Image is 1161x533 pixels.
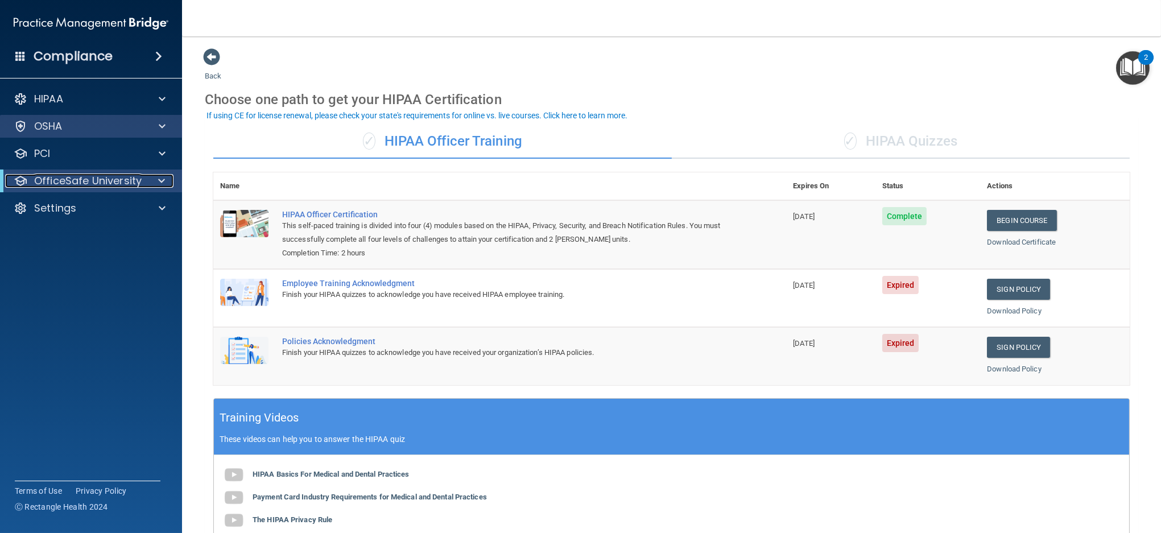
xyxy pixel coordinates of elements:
a: OSHA [14,119,166,133]
p: OSHA [34,119,63,133]
b: Payment Card Industry Requirements for Medical and Dental Practices [253,493,487,501]
p: HIPAA [34,92,63,106]
a: Download Policy [987,307,1042,315]
p: OfficeSafe University [34,174,142,188]
div: Choose one path to get your HIPAA Certification [205,83,1138,116]
a: Settings [14,201,166,215]
div: Finish your HIPAA quizzes to acknowledge you have received HIPAA employee training. [282,288,729,301]
button: If using CE for license renewal, please check your state's requirements for online vs. live cours... [205,110,629,121]
h4: Compliance [34,48,113,64]
span: Complete [882,207,927,225]
span: [DATE] [793,339,815,348]
div: HIPAA Officer Training [213,125,672,159]
img: gray_youtube_icon.38fcd6cc.png [222,486,245,509]
a: PCI [14,147,166,160]
span: Expired [882,276,919,294]
a: Sign Policy [987,337,1050,358]
a: Back [205,58,221,80]
div: If using CE for license renewal, please check your state's requirements for online vs. live cours... [206,111,627,119]
div: Employee Training Acknowledgment [282,279,729,288]
a: HIPAA Officer Certification [282,210,729,219]
th: Expires On [786,172,875,200]
p: PCI [34,147,50,160]
span: [DATE] [793,212,815,221]
th: Name [213,172,275,200]
th: Actions [980,172,1130,200]
span: Expired [882,334,919,352]
img: gray_youtube_icon.38fcd6cc.png [222,464,245,486]
span: ✓ [363,133,375,150]
a: Download Certificate [987,238,1056,246]
div: 2 [1144,57,1148,72]
span: Ⓒ Rectangle Health 2024 [15,501,108,513]
a: Terms of Use [15,485,62,497]
a: HIPAA [14,92,166,106]
div: This self-paced training is divided into four (4) modules based on the HIPAA, Privacy, Security, ... [282,219,729,246]
b: The HIPAA Privacy Rule [253,515,332,524]
span: [DATE] [793,281,815,290]
a: Privacy Policy [76,485,127,497]
iframe: Drift Widget Chat Controller [1104,455,1147,498]
p: These videos can help you to answer the HIPAA quiz [220,435,1123,444]
a: OfficeSafe University [14,174,165,188]
img: PMB logo [14,12,168,35]
b: HIPAA Basics For Medical and Dental Practices [253,470,410,478]
a: Begin Course [987,210,1056,231]
button: Open Resource Center, 2 new notifications [1116,51,1150,85]
div: Policies Acknowledgment [282,337,729,346]
p: Settings [34,201,76,215]
th: Status [875,172,981,200]
div: Finish your HIPAA quizzes to acknowledge you have received your organization’s HIPAA policies. [282,346,729,360]
span: ✓ [844,133,857,150]
h5: Training Videos [220,408,299,428]
a: Download Policy [987,365,1042,373]
div: Completion Time: 2 hours [282,246,729,260]
div: HIPAA Quizzes [672,125,1130,159]
a: Sign Policy [987,279,1050,300]
img: gray_youtube_icon.38fcd6cc.png [222,509,245,532]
